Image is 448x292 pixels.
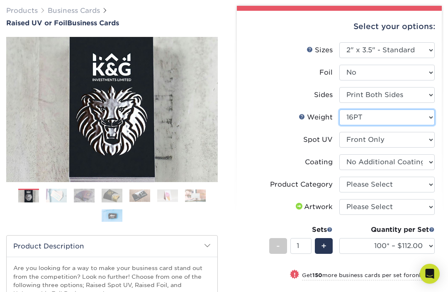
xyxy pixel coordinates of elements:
[6,4,218,215] img: Raised UV or Foil 01
[269,225,333,235] div: Sets
[312,272,322,278] strong: 150
[18,186,39,207] img: Business Cards 01
[412,272,435,278] span: only
[48,7,100,15] a: Business Cards
[102,188,122,203] img: Business Cards 04
[270,180,333,190] div: Product Category
[314,90,333,100] div: Sides
[305,157,333,167] div: Coating
[307,45,333,55] div: Sizes
[339,225,435,235] div: Quantity per Set
[294,202,333,212] div: Artwork
[74,188,95,203] img: Business Cards 03
[294,270,296,279] span: !
[157,189,178,202] img: Business Cards 06
[102,209,122,222] img: Business Cards 08
[7,236,217,257] h2: Product Description
[302,272,435,280] small: Get more business cards per set for
[321,240,326,252] span: +
[46,188,67,203] img: Business Cards 02
[6,19,218,27] h1: Business Cards
[276,240,280,252] span: -
[6,19,218,27] a: Raised UV or FoilBusiness Cards
[420,264,440,284] div: Open Intercom Messenger
[6,7,38,15] a: Products
[129,189,150,202] img: Business Cards 05
[6,19,67,27] span: Raised UV or Foil
[319,68,333,78] div: Foil
[185,189,206,202] img: Business Cards 07
[303,135,333,145] div: Spot UV
[299,112,333,122] div: Weight
[243,11,435,42] div: Select your options:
